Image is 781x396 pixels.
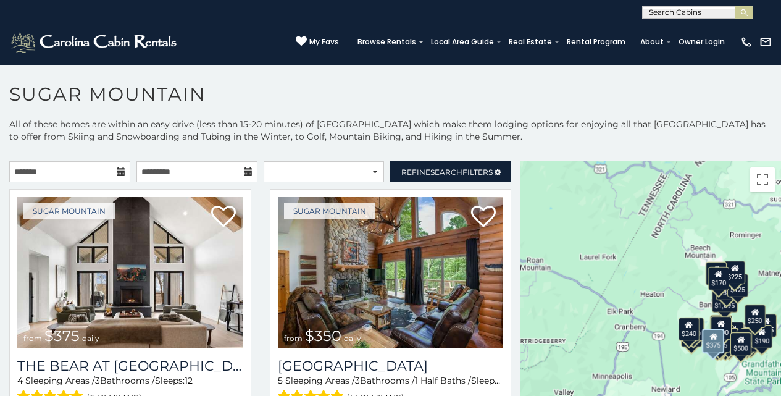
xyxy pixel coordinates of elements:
img: mail-regular-white.png [759,36,772,48]
a: Rental Program [561,33,632,51]
a: Owner Login [672,33,731,51]
h3: Grouse Moor Lodge [278,358,504,374]
img: phone-regular-white.png [740,36,753,48]
div: $195 [737,329,758,352]
img: White-1-2.png [9,30,180,54]
span: $350 [305,327,341,345]
span: 12 [185,375,193,386]
div: $240 [706,262,727,285]
div: $1,095 [712,289,738,313]
div: $200 [723,322,744,345]
img: Grouse Moor Lodge [278,197,504,348]
div: $125 [727,274,748,297]
div: $170 [708,267,729,290]
div: $190 [751,325,772,348]
img: The Bear At Sugar Mountain [17,197,243,348]
a: About [634,33,670,51]
span: $375 [44,327,80,345]
span: Refine Filters [401,167,493,177]
div: $190 [710,315,731,339]
div: $300 [711,316,732,340]
div: $375 [703,329,725,353]
a: The Bear At [GEOGRAPHIC_DATA] [17,358,243,374]
div: $155 [756,314,777,337]
a: Sugar Mountain [23,203,115,219]
a: Add to favorites [471,204,496,230]
span: 3 [355,375,360,386]
a: Grouse Moor Lodge from $350 daily [278,197,504,348]
a: Real Estate [503,33,558,51]
div: $240 [679,318,700,341]
a: Add to favorites [211,204,236,230]
div: $225 [724,261,745,284]
a: Sugar Mountain [284,203,375,219]
span: 4 [17,375,23,386]
a: RefineSearchFilters [390,161,511,182]
span: daily [344,334,361,343]
span: 1 Half Baths / [415,375,471,386]
span: daily [82,334,99,343]
div: $250 [745,305,766,328]
a: Local Area Guide [425,33,500,51]
span: My Favs [309,36,339,48]
a: [GEOGRAPHIC_DATA] [278,358,504,374]
span: 5 [278,375,283,386]
a: My Favs [296,36,339,48]
button: Toggle fullscreen view [750,167,775,192]
a: Browse Rentals [351,33,422,51]
span: Search [430,167,462,177]
h3: The Bear At Sugar Mountain [17,358,243,374]
span: from [284,334,303,343]
div: $500 [730,332,751,356]
span: from [23,334,42,343]
span: 12 [501,375,509,386]
span: 3 [95,375,100,386]
a: The Bear At Sugar Mountain from $375 daily [17,197,243,348]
